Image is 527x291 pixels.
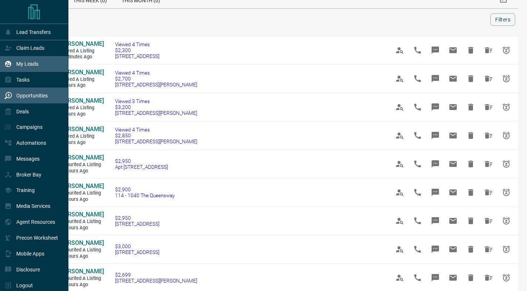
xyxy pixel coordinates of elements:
[497,127,515,144] span: Snooze
[59,275,104,282] span: Favourited a Listing
[115,272,197,284] a: $2,699[STREET_ADDRESS][PERSON_NAME]
[59,211,104,218] span: [PERSON_NAME]
[409,70,426,88] span: Call
[426,184,444,201] span: Message
[59,225,104,231] span: 10 hours ago
[426,212,444,230] span: Message
[59,282,104,288] span: 11 hours ago
[409,41,426,59] span: Call
[115,138,197,144] span: [STREET_ADDRESS][PERSON_NAME]
[426,41,444,59] span: Message
[115,221,159,227] span: [STREET_ADDRESS]
[115,53,159,59] span: [STREET_ADDRESS]
[115,41,159,59] a: Viewed 4 Times$2,300[STREET_ADDRESS]
[115,186,175,192] span: $2,900
[59,69,104,76] span: [PERSON_NAME]
[391,184,409,201] span: View Profile
[480,41,497,59] span: Hide All from Miguel Blach
[497,269,515,287] span: Snooze
[115,76,197,82] span: $2,700
[59,76,104,83] span: Viewed a Listing
[391,212,409,230] span: View Profile
[115,133,197,138] span: $2,850
[490,13,515,26] button: Filters
[59,126,104,133] a: [PERSON_NAME]
[59,40,104,47] span: [PERSON_NAME]
[115,164,168,170] span: Apt [STREET_ADDRESS]
[497,184,515,201] span: Snooze
[59,211,104,219] a: [PERSON_NAME]
[462,98,480,116] span: Hide
[497,155,515,173] span: Snooze
[480,127,497,144] span: Hide All from Sarah Gilleshammer
[115,127,197,133] span: Viewed 4 Times
[444,127,462,144] span: Email
[59,97,104,105] a: [PERSON_NAME]
[59,40,104,48] a: [PERSON_NAME]
[115,110,197,116] span: [STREET_ADDRESS][PERSON_NAME]
[115,82,197,88] span: [STREET_ADDRESS][PERSON_NAME]
[115,186,175,198] a: $2,900114 - 1040 The Queensway
[480,212,497,230] span: Hide All from Jenny Aybar
[426,155,444,173] span: Message
[59,182,104,190] a: [PERSON_NAME]
[462,212,480,230] span: Hide
[115,98,197,104] span: Viewed 3 Times
[444,240,462,258] span: Email
[115,70,197,88] a: Viewed 4 Times$2,700[STREET_ADDRESS][PERSON_NAME]
[426,240,444,258] span: Message
[115,272,197,278] span: $2,699
[391,98,409,116] span: View Profile
[115,41,159,47] span: Viewed 4 Times
[59,133,104,140] span: Viewed a Listing
[409,155,426,173] span: Call
[391,41,409,59] span: View Profile
[480,269,497,287] span: Hide All from Jenny Aybar
[426,98,444,116] span: Message
[115,70,197,76] span: Viewed 4 Times
[115,278,197,284] span: [STREET_ADDRESS][PERSON_NAME]
[115,104,197,110] span: $3,200
[59,48,104,54] span: Viewed a Listing
[391,155,409,173] span: View Profile
[59,154,104,161] span: [PERSON_NAME]
[115,127,197,144] a: Viewed 4 Times$2,850[STREET_ADDRESS][PERSON_NAME]
[409,98,426,116] span: Call
[115,215,159,227] a: $2,950[STREET_ADDRESS]
[59,247,104,253] span: Favourited a Listing
[426,269,444,287] span: Message
[444,70,462,88] span: Email
[59,69,104,76] a: [PERSON_NAME]
[426,70,444,88] span: Message
[59,268,104,275] span: [PERSON_NAME]
[59,168,104,174] span: 10 hours ago
[426,127,444,144] span: Message
[409,127,426,144] span: Call
[497,70,515,88] span: Snooze
[480,155,497,173] span: Hide All from Jenny Aybar
[444,212,462,230] span: Email
[59,154,104,162] a: [PERSON_NAME]
[497,98,515,116] span: Snooze
[480,70,497,88] span: Hide All from Sarah Gilleshammer
[115,243,159,255] a: $3,000[STREET_ADDRESS]
[115,192,175,198] span: 114 - 1040 The Queensway
[115,98,197,116] a: Viewed 3 Times$3,200[STREET_ADDRESS][PERSON_NAME]
[59,239,104,246] span: [PERSON_NAME]
[59,253,104,260] span: 10 hours ago
[115,249,159,255] span: [STREET_ADDRESS]
[444,98,462,116] span: Email
[59,97,104,104] span: [PERSON_NAME]
[444,155,462,173] span: Email
[391,127,409,144] span: View Profile
[391,269,409,287] span: View Profile
[409,269,426,287] span: Call
[462,70,480,88] span: Hide
[462,41,480,59] span: Hide
[462,240,480,258] span: Hide
[480,184,497,201] span: Hide All from Jenny Aybar
[462,155,480,173] span: Hide
[462,269,480,287] span: Hide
